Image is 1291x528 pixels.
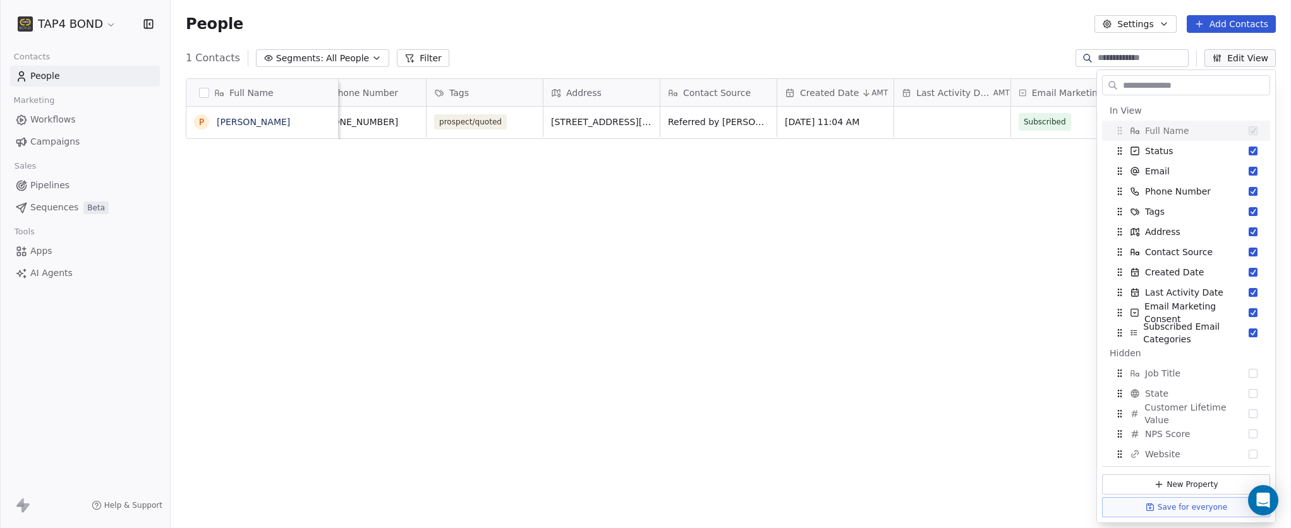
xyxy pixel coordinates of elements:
div: State [1102,383,1270,404]
span: Subscribed [1024,116,1066,128]
span: Beta [83,201,109,214]
div: Tags [1102,201,1270,222]
span: Email Marketing Consent [1144,300,1249,325]
a: People [10,66,160,87]
span: Subscribed Email Categories [1143,320,1249,345]
a: Help & Support [92,500,162,510]
span: prospect/quoted [434,114,507,129]
span: Created Date [1145,266,1204,279]
span: AI Agents [30,267,73,280]
span: NPS Score [1145,428,1190,440]
div: Customer Lifetime Value [1102,404,1270,424]
div: Full Name [1102,121,1270,141]
div: Tags [427,79,543,106]
span: Email Marketing Consent [1032,87,1120,99]
span: Phone Number [1145,185,1211,198]
span: Address [1145,225,1180,238]
button: Add Contacts [1187,15,1276,33]
div: Phone Number [310,79,426,106]
span: [DATE] 11:04 AM [785,116,886,128]
div: Address [543,79,660,106]
span: AMT [871,88,888,98]
div: Last Activity DateAMT [894,79,1010,106]
span: Created Date [800,87,859,99]
div: Website [1102,444,1270,464]
img: TAP4_LOGO-04.jpg [18,16,33,32]
span: All People [326,52,369,65]
span: Workflows [30,113,76,126]
span: Sequences [30,201,78,214]
span: Marketing [8,91,60,110]
div: Open Intercom Messenger [1248,485,1278,515]
button: TAP4 BOND [15,13,119,35]
span: Tools [9,222,40,241]
button: Edit View [1204,49,1276,67]
div: grid [76,107,1275,513]
div: Full Name [186,79,338,106]
div: Email [1102,161,1270,181]
span: Contact Source [683,87,751,99]
span: People [186,15,243,33]
span: Job Title [1145,367,1180,380]
span: Full Name [229,87,274,99]
span: Address [566,87,602,99]
span: [STREET_ADDRESS][PERSON_NAME] [551,116,652,128]
span: TAP4 BOND [38,16,103,32]
span: Tags [449,87,469,99]
div: In View [1110,104,1263,117]
button: New Property [1102,474,1270,495]
span: Referred by [PERSON_NAME] request for no SSN [668,116,769,128]
div: Contact Source [660,79,777,106]
span: [PHONE_NUMBER] [317,116,418,128]
span: Contact Source [1145,246,1213,258]
a: Pipelines [10,175,160,196]
div: Address [1102,222,1270,242]
span: People [30,69,60,83]
span: Help & Support [104,500,162,510]
span: Last Activity Date [916,87,991,99]
span: Tags [1145,205,1165,218]
div: P [199,116,204,129]
span: Customer Lifetime Value [1144,401,1249,426]
span: Full Name [1145,124,1189,137]
a: Apps [10,241,160,261]
span: Website [1145,448,1180,460]
div: grid [186,107,339,513]
button: Settings [1094,15,1176,33]
span: State [1145,387,1168,400]
div: Phone Number [1102,181,1270,201]
div: Last Activity Date [1102,282,1270,303]
div: Created DateAMT [777,79,894,106]
div: Subscribed Email Categories [1102,323,1270,343]
span: Sales [9,157,42,176]
span: Apps [30,244,52,258]
span: 1 Contacts [186,51,240,66]
button: Filter [397,49,449,67]
span: Pipelines [30,179,70,192]
span: Status [1145,145,1173,157]
span: Last Activity Date [1145,286,1223,299]
span: Segments: [276,52,324,65]
button: Save for everyone [1102,497,1270,517]
a: Workflows [10,109,160,130]
span: AMT [993,88,1010,98]
span: Contacts [8,47,56,66]
a: [PERSON_NAME] [217,117,290,127]
a: SequencesBeta [10,197,160,218]
div: Email Marketing Consent [1102,303,1270,323]
a: Campaigns [10,131,160,152]
span: Email [1145,165,1170,177]
div: Status [1102,141,1270,161]
span: Campaigns [30,135,80,148]
a: AI Agents [10,263,160,284]
div: Job Title [1102,363,1270,383]
div: Contact Source [1102,242,1270,262]
span: Phone Number [332,87,398,99]
div: Email Marketing Consent [1011,79,1127,106]
div: NPS Score [1102,424,1270,444]
div: Created Date [1102,262,1270,282]
div: Hidden [1110,347,1263,359]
